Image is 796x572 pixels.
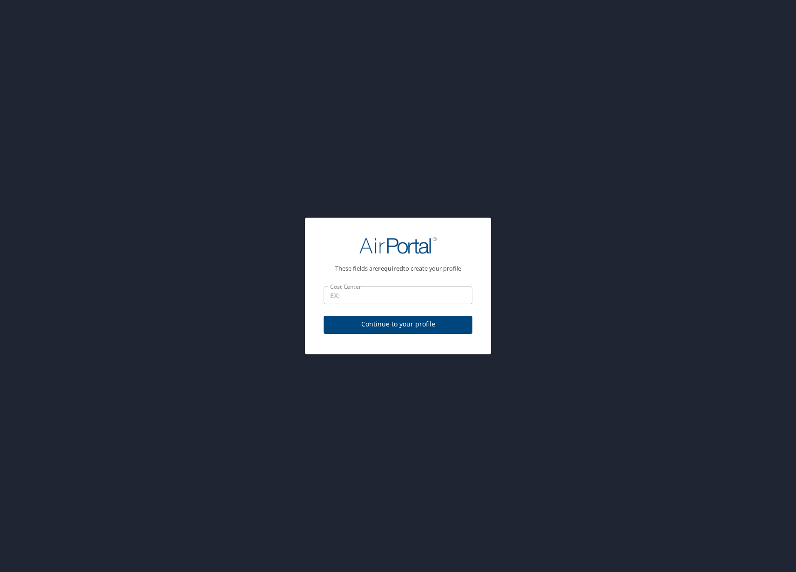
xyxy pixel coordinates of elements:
span: Continue to your profile [331,319,465,330]
p: These fields are to create your profile [324,266,472,272]
strong: required [378,264,403,273]
input: EX: [324,286,472,304]
button: Continue to your profile [324,316,472,334]
img: AirPortal Logo [359,236,437,254]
